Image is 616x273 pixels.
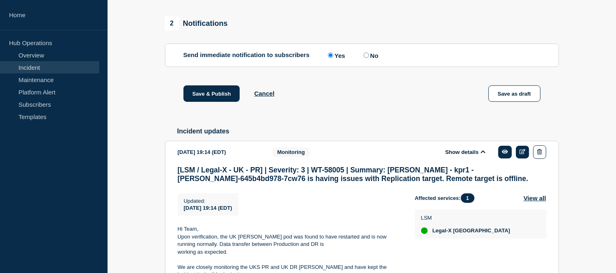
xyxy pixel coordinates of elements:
[165,16,179,30] span: 2
[178,145,260,159] div: [DATE] 19:14 (EDT)
[178,225,402,233] p: Hi Team,
[184,205,232,211] span: [DATE] 19:14 (EDT)
[421,227,428,234] div: up
[461,193,474,203] span: 1
[177,128,559,135] h2: Incident updates
[362,51,378,59] label: No
[415,193,479,203] span: Affected services:
[326,51,345,59] label: Yes
[183,85,240,102] button: Save & Publish
[183,51,540,59] div: Send immediate notification to subscribers
[178,166,546,183] h3: [LSM / Legal-X - UK - PR] | Severity: 3 | WT-58005 | Summary: [PERSON_NAME] - kpr1 - [PERSON_NAME...
[328,53,333,58] input: Yes
[488,85,540,102] button: Save as draft
[184,198,232,204] p: Updated :
[254,90,274,97] button: Cancel
[421,215,510,221] p: LSM
[433,227,510,234] span: Legal-X [GEOGRAPHIC_DATA]
[272,147,310,157] span: Monitoring
[443,149,488,156] button: Show details
[165,16,228,30] div: Notifications
[524,193,546,203] button: View all
[178,248,402,256] p: working as expected.
[183,51,310,59] p: Send immediate notification to subscribers
[364,53,369,58] input: No
[178,233,402,248] p: Upon verification, the UK [PERSON_NAME] pod was found to have restarted and is now running normal...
